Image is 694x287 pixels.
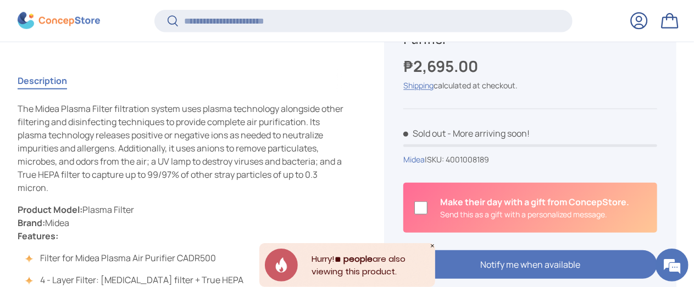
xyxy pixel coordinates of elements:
textarea: Type your message and click 'Submit' [5,180,209,218]
span: Plasma Filter Midea [18,204,134,242]
div: Close [430,243,435,249]
strong: Features: [18,230,58,242]
span: Filter for Midea Plasma Air Purifier CADR500 [40,252,216,264]
a: Shipping [403,80,434,91]
em: Submit [161,218,199,233]
strong: Product Model: [18,204,82,216]
span: 4 - Layer Filter: [MEDICAL_DATA] filter + True HEPA [40,274,243,286]
div: Is this a gift? [441,195,630,220]
span: 4001008189 [446,154,489,165]
p: - More arriving soon! [447,127,530,139]
span: We are offline. Please leave us a message. [23,78,192,189]
span: | [425,154,489,165]
div: Leave a message [57,61,185,76]
span: The Midea Plasma Filter filtration system uses plasma technology alongside other filtering and di... [18,103,343,194]
div: Minimize live chat window [180,5,207,32]
div: calculated at checkout. [403,80,657,91]
span: SKU: [427,154,444,165]
button: Description [18,68,67,93]
span: Sold out [403,127,446,139]
strong: ₱2,695.00 [403,55,481,76]
input: Is this a gift? [414,201,427,214]
a: Midea [403,154,425,165]
strong: Brand: [18,217,45,229]
img: ConcepStore [18,12,100,29]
